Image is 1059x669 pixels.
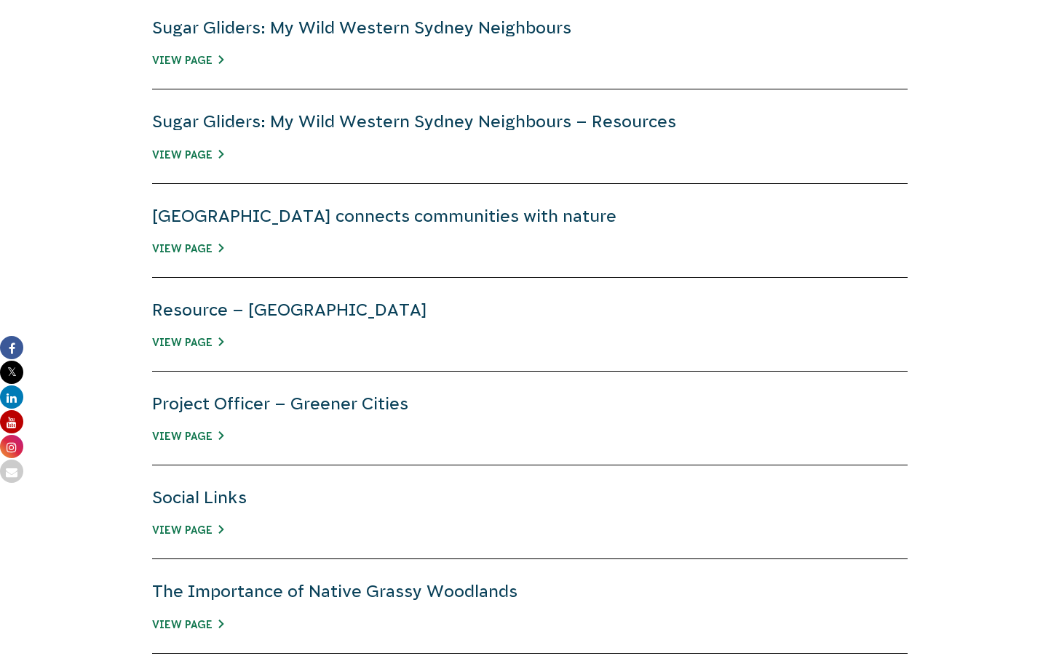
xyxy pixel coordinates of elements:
[152,18,571,37] a: Sugar Gliders: My Wild Western Sydney Neighbours
[152,337,223,348] a: View Page
[152,619,223,630] a: View Page
[152,207,616,225] a: [GEOGRAPHIC_DATA] connects communities with nature
[152,55,223,66] a: View Page
[152,430,223,442] a: View Page
[152,149,223,161] a: View Page
[152,582,517,601] a: The Importance of Native Grassy Woodlands
[152,300,427,319] a: Resource – [GEOGRAPHIC_DATA]
[152,112,676,131] a: Sugar Gliders: My Wild Western Sydney Neighbours – Resources
[152,524,223,536] a: View Page
[152,488,247,507] a: Social Links
[152,394,408,413] a: Project Officer – Greener Cities
[152,243,223,255] a: View Page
